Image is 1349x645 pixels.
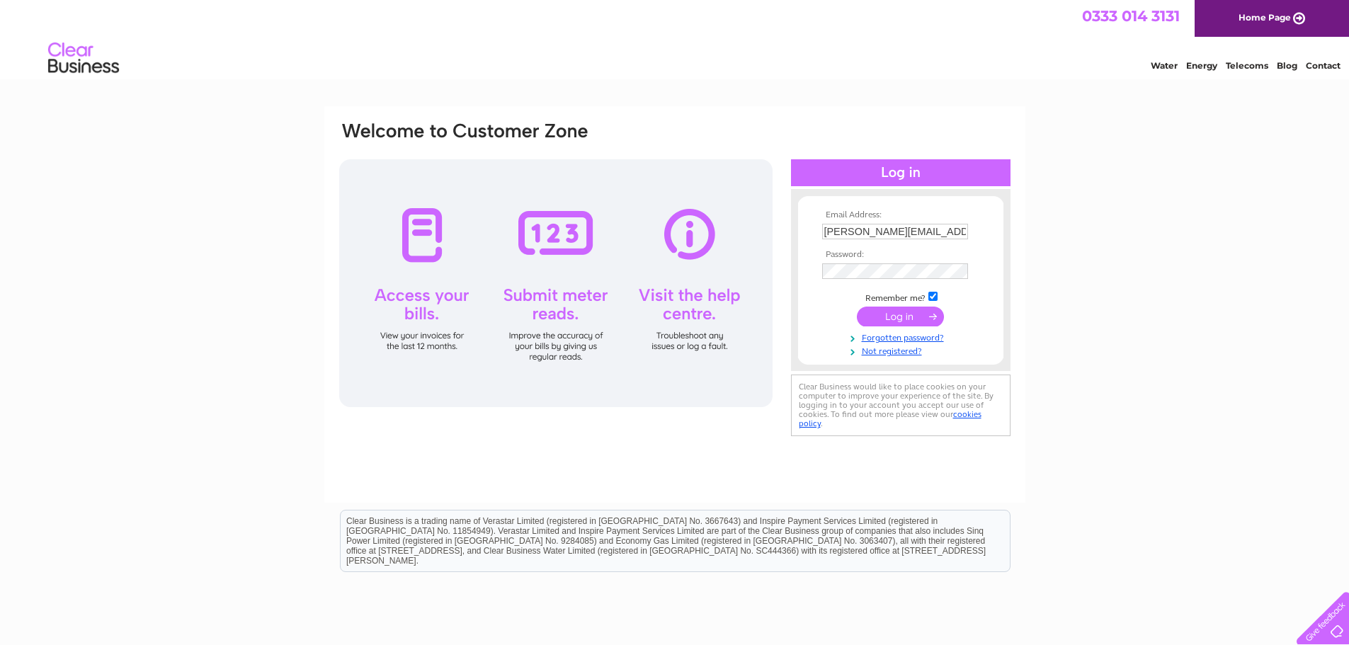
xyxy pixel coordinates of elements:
[822,330,983,343] a: Forgotten password?
[819,250,983,260] th: Password:
[819,210,983,220] th: Email Address:
[799,409,981,428] a: cookies policy
[791,375,1011,436] div: Clear Business would like to place cookies on your computer to improve your experience of the sit...
[1151,60,1178,71] a: Water
[1186,60,1217,71] a: Energy
[1082,7,1180,25] a: 0333 014 3131
[822,343,983,357] a: Not registered?
[819,290,983,304] td: Remember me?
[1277,60,1297,71] a: Blog
[1306,60,1341,71] a: Contact
[1226,60,1268,71] a: Telecoms
[47,37,120,80] img: logo.png
[341,8,1010,69] div: Clear Business is a trading name of Verastar Limited (registered in [GEOGRAPHIC_DATA] No. 3667643...
[857,307,944,326] input: Submit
